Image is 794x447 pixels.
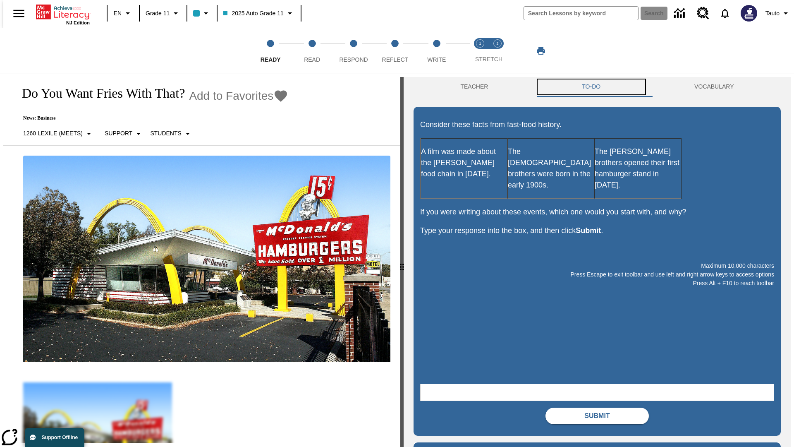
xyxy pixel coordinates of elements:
[420,207,774,218] p: If you were writing about these events, which one would you start with, and why?
[692,2,714,24] a: Resource Center, Will open in new tab
[414,77,781,97] div: Instructional Panel Tabs
[3,77,400,443] div: reading
[146,9,170,18] span: Grade 11
[101,126,147,141] button: Scaffolds, Support
[404,77,791,447] div: activity
[7,1,31,26] button: Open side menu
[3,7,121,14] body: Maximum 10,000 characters Press Escape to exit toolbar and use left and right arrow keys to acces...
[413,28,461,74] button: Write step 5 of 5
[36,3,90,25] div: Home
[485,28,509,74] button: Stretch Respond step 2 of 2
[114,9,122,18] span: EN
[330,28,378,74] button: Respond step 3 of 5
[714,2,736,24] a: Notifications
[420,279,774,288] p: Press Alt + F10 to reach toolbar
[535,77,648,97] button: TO-DO
[528,43,554,58] button: Print
[468,28,492,74] button: Stretch Read step 1 of 2
[414,77,535,97] button: Teacher
[741,5,757,22] img: Avatar
[66,20,90,25] span: NJ Edition
[23,129,83,138] p: 1260 Lexile (Meets)
[669,2,692,25] a: Data Center
[400,77,404,447] div: Press Enter or Spacebar and then press right and left arrow keys to move the slider
[150,129,181,138] p: Students
[13,86,185,101] h1: Do You Want Fries With That?
[189,89,273,103] span: Add to Favorites
[762,6,794,21] button: Profile/Settings
[304,56,320,63] span: Read
[420,262,774,270] p: Maximum 10,000 characters
[508,146,594,191] p: The [DEMOGRAPHIC_DATA] brothers were born in the early 1900s.
[147,126,196,141] button: Select Student
[288,28,336,74] button: Read step 2 of 5
[421,146,507,180] p: A film was made about the [PERSON_NAME] food chain in [DATE].
[13,115,288,121] p: News: Business
[220,6,298,21] button: Class: 2025 Auto Grade 11, Select your class
[420,270,774,279] p: Press Escape to exit toolbar and use left and right arrow keys to access options
[246,28,294,74] button: Ready step 1 of 5
[576,226,601,235] strong: Submit
[765,9,780,18] span: Tauto
[427,56,446,63] span: Write
[223,9,283,18] span: 2025 Auto Grade 11
[736,2,762,24] button: Select a new avatar
[648,77,781,97] button: VOCABULARY
[382,56,409,63] span: Reflect
[142,6,184,21] button: Grade: Grade 11, Select a grade
[110,6,136,21] button: Language: EN, Select a language
[339,56,368,63] span: Respond
[42,435,78,440] span: Support Offline
[479,41,481,46] text: 1
[496,41,498,46] text: 2
[189,89,288,103] button: Add to Favorites - Do You Want Fries With That?
[23,156,390,363] img: One of the first McDonald's stores, with the iconic red sign and golden arches.
[190,6,214,21] button: Class color is light blue. Change class color
[261,56,281,63] span: Ready
[420,225,774,236] p: Type your response into the box, and then click .
[545,408,649,424] button: Submit
[420,119,774,130] p: Consider these facts from fast-food history.
[524,7,638,20] input: search field
[595,146,681,191] p: The [PERSON_NAME] brothers opened their first hamburger stand in [DATE].
[475,56,502,62] span: STRETCH
[371,28,419,74] button: Reflect step 4 of 5
[105,129,132,138] p: Support
[20,126,97,141] button: Select Lexile, 1260 Lexile (Meets)
[25,428,84,447] button: Support Offline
